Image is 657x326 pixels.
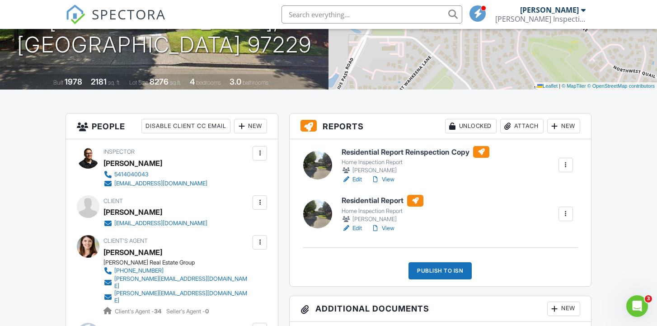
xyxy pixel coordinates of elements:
a: © OpenStreetMap contributors [587,83,655,89]
strong: 34 [154,308,161,315]
span: sq. ft. [108,79,121,86]
a: View [371,175,394,184]
iframe: Intercom live chat [626,295,648,317]
a: 5414040043 [103,170,207,179]
div: [PERSON_NAME][EMAIL_ADDRESS][DOMAIN_NAME] [114,275,250,290]
span: Client [103,198,123,204]
span: bedrooms [196,79,221,86]
span: Client's Agent - [115,308,163,315]
h3: Additional Documents [290,296,591,322]
div: 2181 [91,77,107,86]
div: [EMAIL_ADDRESS][DOMAIN_NAME] [114,180,207,187]
strong: 0 [205,308,209,315]
span: Built [53,79,63,86]
a: [PHONE_NUMBER] [103,266,250,275]
div: Disable Client CC Email [141,119,230,133]
img: The Best Home Inspection Software - Spectora [66,5,85,24]
span: Seller's Agent - [166,308,209,315]
div: Crawford Inspection Services [495,14,586,24]
div: 5414040043 [114,171,149,178]
span: Lot Size [129,79,148,86]
a: View [371,224,394,233]
span: | [559,83,560,89]
a: Edit [342,224,362,233]
a: Residential Report Home Inspection Report [PERSON_NAME] [342,195,423,224]
div: 1978 [65,77,82,86]
span: SPECTORA [92,5,166,24]
a: [EMAIL_ADDRESS][DOMAIN_NAME] [103,179,207,188]
div: [PERSON_NAME] [342,215,423,224]
div: Home Inspection Report [342,208,423,215]
div: [PERSON_NAME] [103,205,162,219]
span: Client's Agent [103,237,148,244]
div: [PERSON_NAME] [342,166,489,175]
a: Residential Report Reinspection Copy Home Inspection Report [PERSON_NAME] [342,146,489,175]
h3: Reports [290,113,591,139]
h6: Residential Report [342,195,423,207]
div: New [547,119,580,133]
a: [PERSON_NAME][EMAIL_ADDRESS][DOMAIN_NAME] [103,275,250,290]
div: 4 [190,77,195,86]
a: [PERSON_NAME] [103,246,162,259]
div: Unlocked [445,119,497,133]
div: [EMAIL_ADDRESS][DOMAIN_NAME] [114,220,207,227]
span: sq.ft. [170,79,181,86]
a: [EMAIL_ADDRESS][DOMAIN_NAME] [103,219,207,228]
a: [PERSON_NAME][EMAIL_ADDRESS][DOMAIN_NAME] [103,290,250,304]
div: New [547,302,580,316]
div: New [234,119,267,133]
span: bathrooms [243,79,268,86]
span: Inspector [103,148,135,155]
div: Home Inspection Report [342,159,489,166]
span: 3 [645,295,652,302]
div: 8276 [150,77,169,86]
h6: Residential Report Reinspection Copy [342,146,489,158]
h3: People [66,113,278,139]
div: [PERSON_NAME] Real Estate Group [103,259,258,266]
div: [PERSON_NAME] [520,5,579,14]
a: © MapTiler [562,83,586,89]
div: Attach [500,119,544,133]
input: Search everything... [282,5,462,24]
div: [PHONE_NUMBER] [114,267,164,274]
div: 3.0 [230,77,241,86]
a: Edit [342,175,362,184]
a: Leaflet [537,83,558,89]
div: [PERSON_NAME][EMAIL_ADDRESS][DOMAIN_NAME] [114,290,250,304]
a: SPECTORA [66,12,166,31]
div: Publish to ISN [408,262,472,279]
div: [PERSON_NAME] [103,156,162,170]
